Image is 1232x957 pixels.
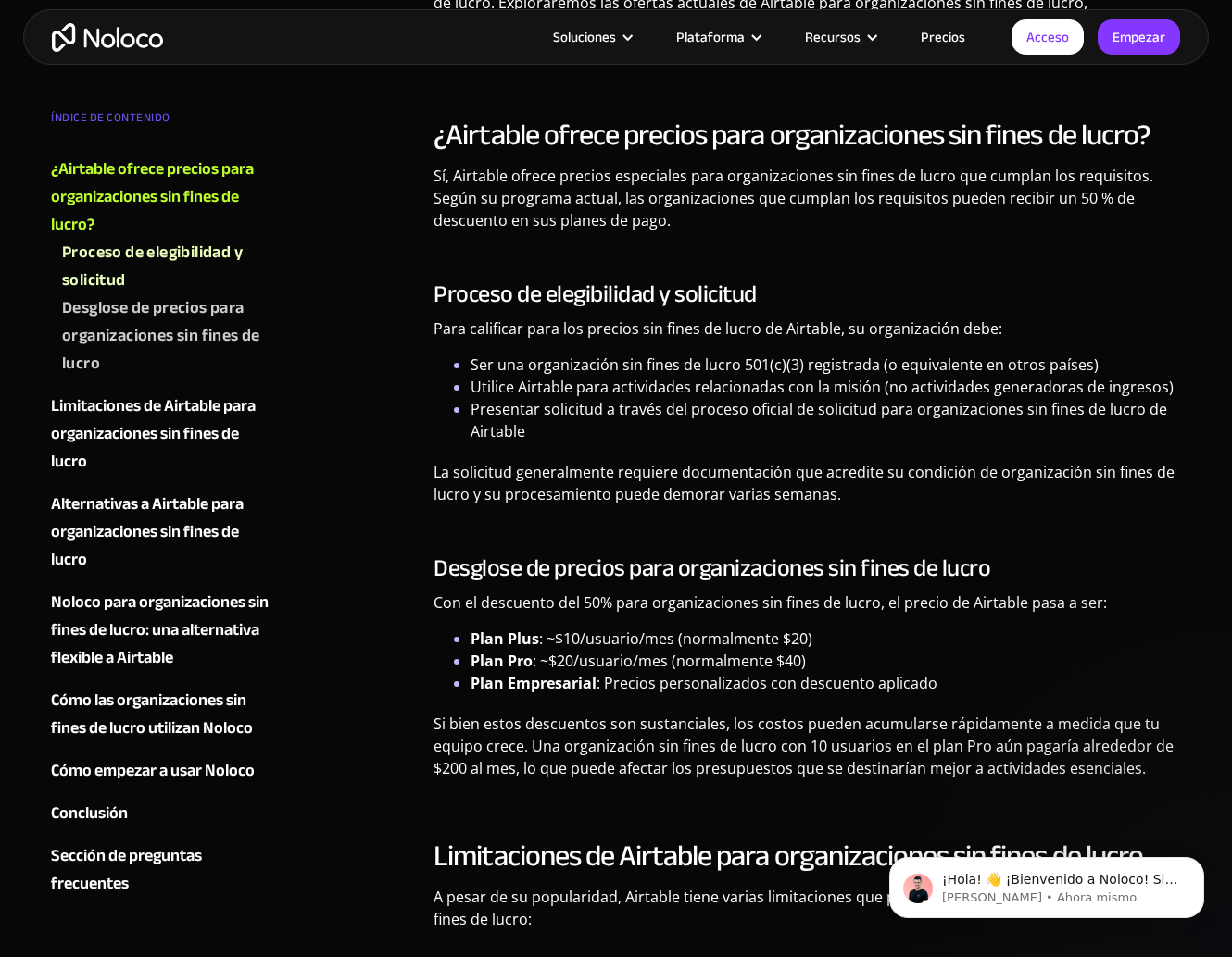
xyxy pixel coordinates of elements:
[471,354,1099,375] font: Ser una organización sin fines de lucro 501(c)(3) registrada (o equivalente en otros países)
[434,545,990,590] font: Desglose de precios para organizaciones sin fines de lucro
[51,687,275,742] a: Cómo las organizaciones sin fines de lucro utilizan Noloco
[471,399,1167,441] font: Presentar solicitud a través del proceso oficial de solicitud para organizaciones sin fines de lu...
[62,237,243,295] font: Proceso de elegibilidad y solicitud
[51,685,253,743] font: Cómo las organizaciones sin fines de lucro utilizan Noloco
[434,887,1163,929] font: A pesar de su popularidad, Airtable tiene varias limitaciones que pueden afectar a las organizaci...
[51,840,202,899] font: Sección de preguntas frecuentes
[434,714,1174,778] font: Si bien estos descuentos son sustanciales, los costos pueden acumularse rápidamente a medida que ...
[471,673,597,693] font: Plan Empresarial
[51,391,256,477] font: Limitaciones de Airtable para organizaciones sin fines de lucro
[805,24,861,50] font: Recursos
[921,24,965,50] font: Precios
[51,798,128,828] font: Conclusión
[471,651,533,671] font: Plan Pro
[62,292,260,379] font: Desglose de precios para organizaciones sin fines de lucro
[530,25,653,49] div: Soluciones
[1026,24,1069,50] font: Acceso
[434,271,757,317] font: Proceso de elegibilidad y solicitud
[51,489,244,575] font: Alternativas a Airtable para organizaciones sin fines de lucro
[51,757,275,785] a: Cómo empezar a usar Noloco
[898,25,988,49] a: Precios
[51,755,255,786] font: Cómo empezar a usar Noloco
[553,24,616,50] font: Soluciones
[62,294,275,378] a: Desglose de precios para organizaciones sin fines de lucro
[533,651,806,671] font: : ~$20/usuario/mes (normalmente $40)
[861,818,1232,948] iframe: Mensaje de notificaciones del intercomunicador
[434,828,1143,884] font: Limitaciones de Airtable para organizaciones sin fines de lucro
[434,107,1150,163] font: ¿Airtable ofrece precios para organizaciones sin fines de lucro?
[1098,19,1180,55] a: Empezar
[51,155,275,239] a: ¿Airtable ofrece precios para organizaciones sin fines de lucro?
[51,842,275,898] a: Sección de preguntas frecuentes
[782,25,898,49] div: Recursos
[676,24,745,50] font: Plataforma
[51,106,170,129] font: ÍNDICE DE CONTENIDO
[434,592,1107,613] font: Con el descuento del 50% para organizaciones sin fines de lucro, el precio de Airtable pasa a ser:
[51,392,275,476] a: Limitaciones de Airtable para organizaciones sin fines de lucro
[471,628,539,649] font: Plan Plus
[471,377,1174,397] font: Utilice Airtable para actividades relacionadas con la misión (no actividades generadoras de ingre...
[1012,19,1084,55] a: Acceso
[51,587,269,673] font: Noloco para organizaciones sin fines de lucro: una alternativa flexible a Airtable
[51,491,275,574] a: Alternativas a Airtable para organizaciones sin fines de lucro
[51,589,275,672] a: Noloco para organizaciones sin fines de lucro: una alternativa flexible a Airtable
[434,318,1002,339] font: Para calificar para los precios sin fines de lucro de Airtable, su organización debe:
[51,154,254,240] font: ¿Airtable ofrece precios para organizaciones sin fines de lucro?
[51,800,275,827] a: Conclusión
[653,25,782,49] div: Plataforma
[52,23,163,52] a: hogar
[597,673,937,693] font: : Precios personalizados con descuento aplicado
[539,628,812,649] font: : ~$10/usuario/mes (normalmente $20)
[434,166,1153,230] font: Sí, Airtable ofrece precios especiales para organizaciones sin fines de lucro que cumplan los req...
[62,239,275,294] a: Proceso de elegibilidad y solicitud
[434,462,1175,504] font: La solicitud generalmente requiere documentación que acredite su condición de organización sin fi...
[1113,24,1165,50] font: Empezar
